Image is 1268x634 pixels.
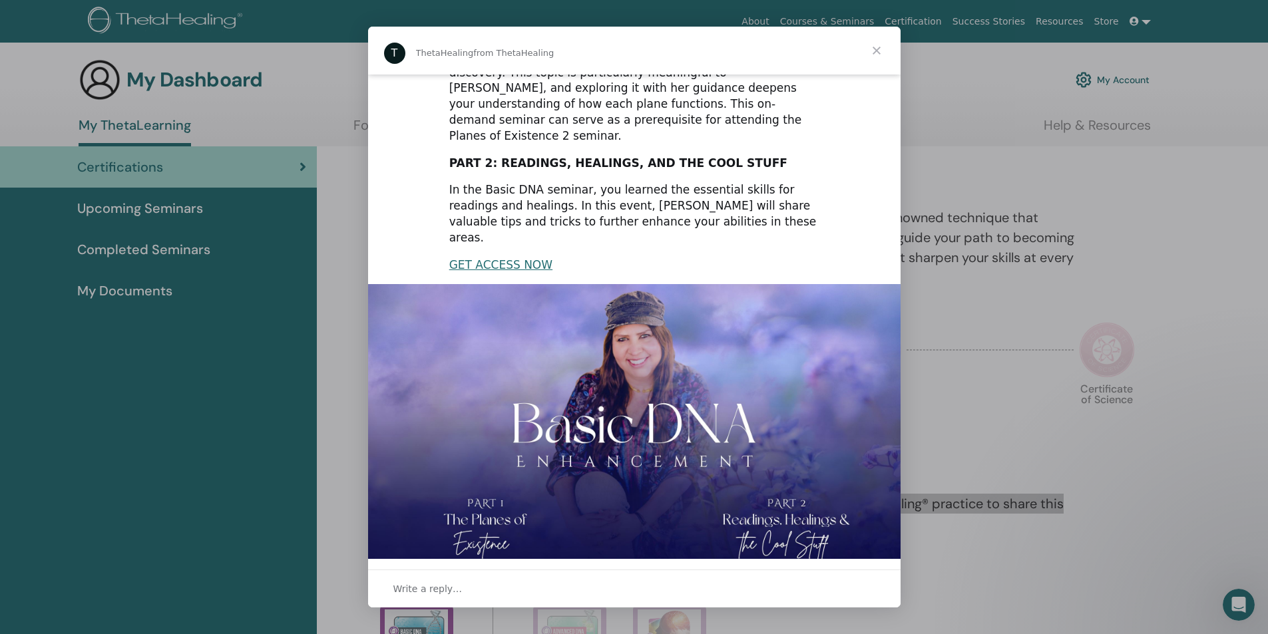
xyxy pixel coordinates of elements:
[853,27,901,75] span: Close
[384,43,405,64] div: Profile image for ThetaHealing
[416,48,474,58] span: ThetaHealing
[368,569,901,607] div: Open conversation and reply
[449,182,819,245] div: In the Basic DNA seminar, you learned the essential skills for readings and healings. In this eve...
[449,258,552,271] a: GET ACCESS NOW
[473,48,554,58] span: from ThetaHealing
[449,156,787,170] b: PART 2: READINGS, HEALINGS, AND THE COOL STUFF
[449,33,819,144] div: The Planes of Existence are is the heart of ThetaHealing, acting as a guide to the Creator and of...
[393,580,463,597] span: Write a reply…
